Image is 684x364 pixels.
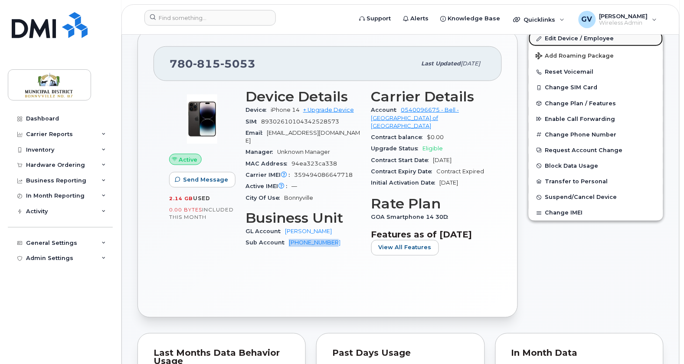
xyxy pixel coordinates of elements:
[332,349,468,358] div: Past Days Usage
[529,31,663,46] a: Edit Device / Employee
[427,134,444,140] span: $0.00
[277,149,330,155] span: Unknown Manager
[289,240,340,246] a: [PHONE_NUMBER]
[169,195,193,201] span: 2.14 GB
[245,89,361,104] h3: Device Details
[545,100,616,107] span: Change Plan / Features
[573,11,663,28] div: Gerry Valenzuela
[529,205,663,221] button: Change IMEI
[582,14,592,25] span: GV
[245,149,277,155] span: Manager
[169,172,236,188] button: Send Message
[294,172,353,178] span: 359494086647718
[170,57,255,70] span: 780
[529,111,663,127] button: Enable Call Forwarding
[599,19,648,26] span: Wireless Admin
[176,93,228,145] img: image20231002-3703462-njx0qo.jpeg
[291,183,297,189] span: —
[461,60,481,67] span: [DATE]
[507,11,571,28] div: Quicklinks
[529,174,663,189] button: Transfer to Personal
[245,130,360,144] span: [EMAIL_ADDRESS][DOMAIN_NAME]
[529,64,663,80] button: Reset Voicemail
[379,244,432,252] span: View All Features
[435,10,507,27] a: Knowledge Base
[371,134,427,140] span: Contract balance
[371,214,453,220] span: GOA Smartphone 14 30D
[511,349,648,358] div: In Month Data
[193,57,220,70] span: 815
[371,107,459,129] a: 0540096675 - Bell - [GEOGRAPHIC_DATA] of [GEOGRAPHIC_DATA]
[536,52,614,61] span: Add Roaming Package
[545,194,617,201] span: Suspend/Cancel Device
[423,145,443,152] span: Eligible
[371,230,487,240] h3: Features as of [DATE]
[371,89,487,104] h3: Carrier Details
[529,143,663,158] button: Request Account Change
[371,196,487,211] h3: Rate Plan
[245,107,271,113] span: Device
[245,172,294,178] span: Carrier IMEI
[529,158,663,174] button: Block Data Usage
[524,16,556,23] span: Quicklinks
[220,57,255,70] span: 5053
[367,14,391,23] span: Support
[245,211,361,226] h3: Business Unit
[303,107,354,113] a: + Upgrade Device
[179,156,198,164] span: Active
[599,13,648,19] span: [PERSON_NAME]
[353,10,397,27] a: Support
[245,130,267,136] span: Email
[529,96,663,111] button: Change Plan / Features
[529,189,663,205] button: Suspend/Cancel Device
[193,195,210,201] span: used
[261,118,339,125] span: 89302610104342528573
[371,179,440,186] span: Initial Activation Date
[245,228,285,235] span: GL Account
[529,127,663,143] button: Change Phone Number
[410,14,429,23] span: Alerts
[271,107,300,113] span: iPhone 14
[437,168,484,175] span: Contract Expired
[371,240,439,256] button: View All Features
[183,175,228,184] span: Send Message
[245,195,284,201] span: City Of Use
[371,107,401,113] span: Account
[285,228,332,235] a: [PERSON_NAME]
[291,160,337,167] span: 94ea323ca338
[245,160,291,167] span: MAC Address
[529,80,663,95] button: Change SIM Card
[245,183,291,189] span: Active IMEI
[545,116,615,122] span: Enable Call Forwarding
[245,240,289,246] span: Sub Account
[371,168,437,175] span: Contract Expiry Date
[421,60,461,67] span: Last updated
[144,10,276,26] input: Find something...
[371,157,433,163] span: Contract Start Date
[448,14,501,23] span: Knowledge Base
[284,195,313,201] span: Bonnyville
[397,10,435,27] a: Alerts
[529,46,663,64] button: Add Roaming Package
[433,157,452,163] span: [DATE]
[440,179,458,186] span: [DATE]
[245,118,261,125] span: SIM
[169,207,202,213] span: 0.00 Bytes
[371,145,423,152] span: Upgrade Status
